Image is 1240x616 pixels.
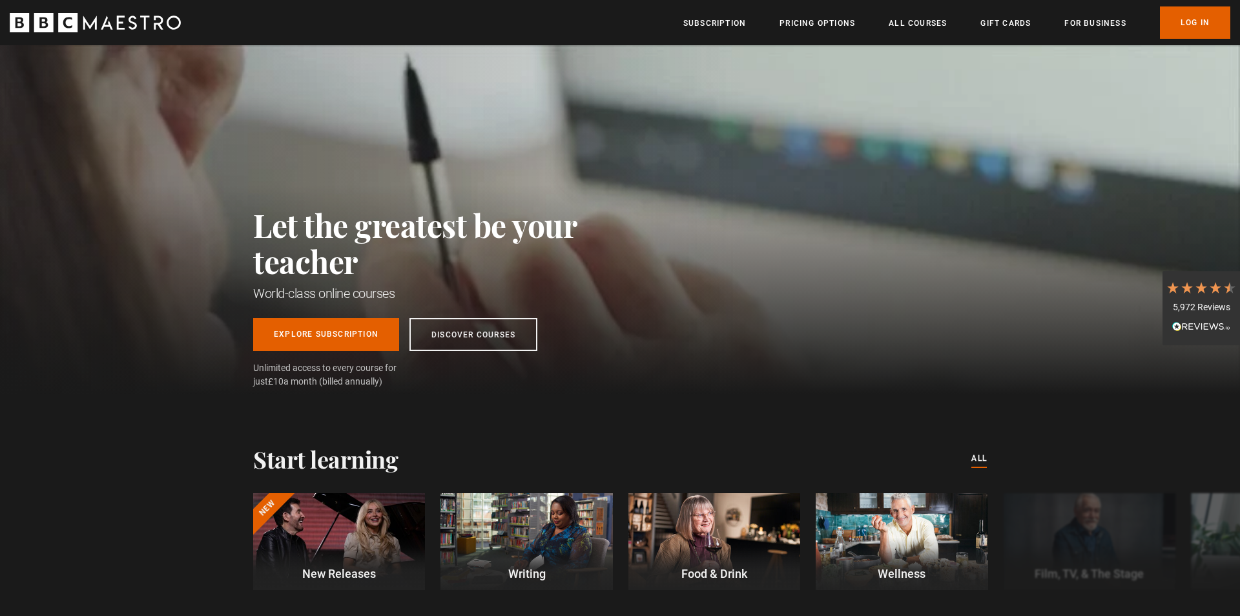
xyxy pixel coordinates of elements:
[253,361,428,388] span: Unlimited access to every course for just a month (billed annually)
[1172,322,1230,331] img: REVIEWS.io
[816,493,987,590] a: Wellness
[980,17,1031,30] a: Gift Cards
[683,17,746,30] a: Subscription
[409,318,537,351] a: Discover Courses
[268,376,284,387] span: £10
[253,284,634,303] h1: World-class online courses
[1166,320,1237,335] div: Read All Reviews
[1162,271,1240,346] div: 5,972 ReviewsRead All Reviews
[1166,301,1237,314] div: 5,972 Reviews
[10,13,181,32] svg: BBC Maestro
[1064,17,1126,30] a: For business
[683,6,1230,39] nav: Primary
[889,17,947,30] a: All Courses
[780,17,855,30] a: Pricing Options
[253,445,398,473] h2: Start learning
[1166,281,1237,295] div: 4.7 Stars
[253,318,399,351] a: Explore Subscription
[253,493,425,590] a: New New Releases
[1160,6,1230,39] a: Log In
[971,452,987,466] a: All
[1004,493,1175,590] a: Film, TV, & The Stage
[253,207,634,279] h2: Let the greatest be your teacher
[628,493,800,590] a: Food & Drink
[440,493,612,590] a: Writing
